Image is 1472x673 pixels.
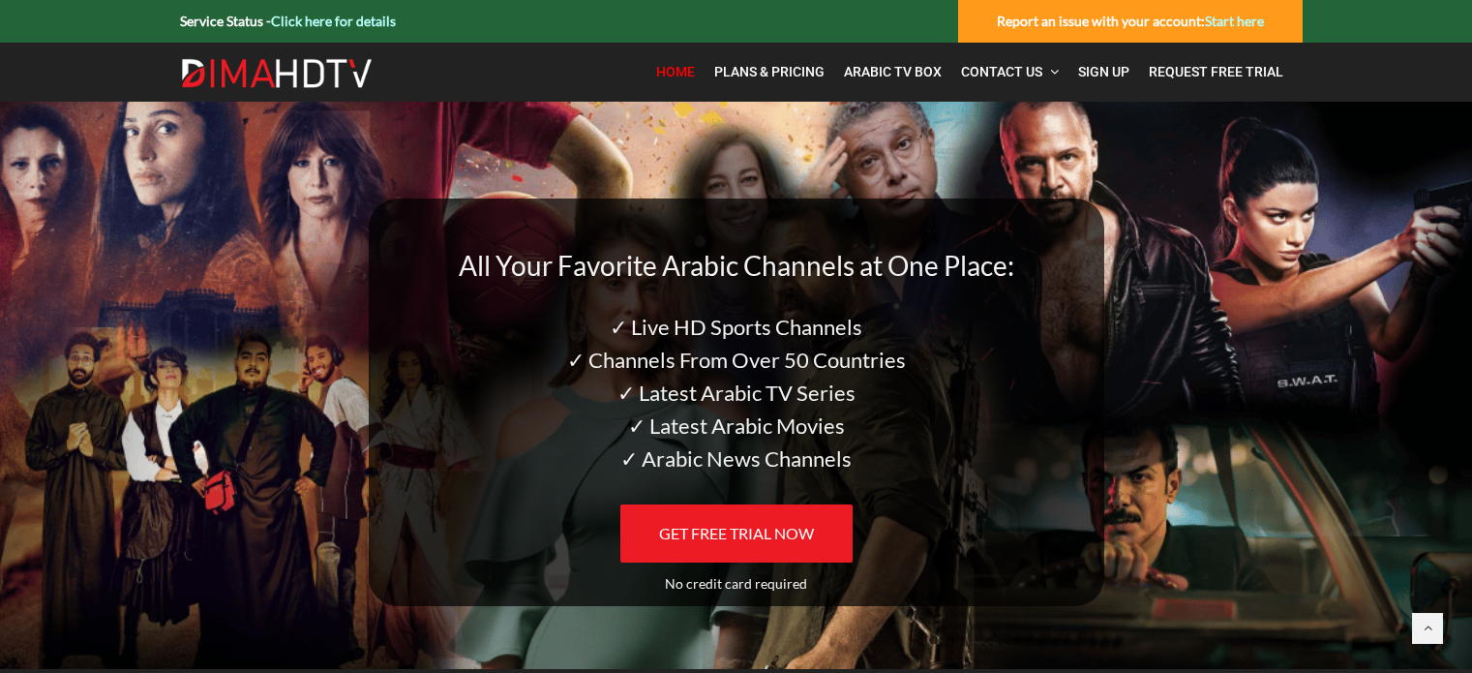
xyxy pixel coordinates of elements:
[617,380,856,406] span: ✓ Latest Arabic TV Series
[1205,13,1264,29] a: Start here
[620,445,852,472] span: ✓ Arabic News Channels
[659,524,814,542] span: GET FREE TRIAL NOW
[705,52,834,92] a: Plans & Pricing
[180,58,374,89] img: Dima HDTV
[961,64,1042,79] span: Contact Us
[610,314,862,340] span: ✓ Live HD Sports Channels
[1078,64,1129,79] span: Sign Up
[834,52,951,92] a: Arabic TV Box
[459,249,1014,282] span: All Your Favorite Arabic Channels at One Place:
[951,52,1068,92] a: Contact Us
[628,413,845,439] span: ✓ Latest Arabic Movies
[271,13,396,29] a: Click here for details
[1068,52,1139,92] a: Sign Up
[180,13,396,29] strong: Service Status -
[656,64,695,79] span: Home
[997,13,1264,29] strong: Report an issue with your account:
[1139,52,1293,92] a: Request Free Trial
[665,575,807,592] span: No credit card required
[620,505,853,563] a: GET FREE TRIAL NOW
[844,64,942,79] span: Arabic TV Box
[1149,64,1283,79] span: Request Free Trial
[714,64,825,79] span: Plans & Pricing
[646,52,705,92] a: Home
[567,347,906,373] span: ✓ Channels From Over 50 Countries
[1412,613,1443,644] a: Back to top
